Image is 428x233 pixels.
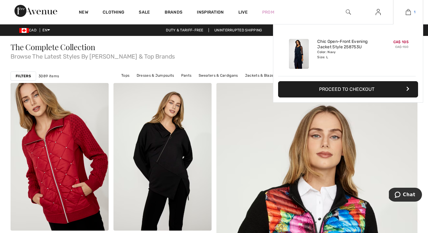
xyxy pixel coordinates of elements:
span: 3089 items [39,73,59,79]
div: Color: Navy Size: L [317,50,377,59]
span: Inspiration [197,10,224,16]
img: Collarless Zipper Casual Jacket Style 75171. Black [113,83,212,231]
s: CA$ 150 [395,45,408,49]
button: Proceed to Checkout [278,81,418,97]
span: CAD [19,28,39,32]
a: Chic Open-Front Evening Jacket Style 258753U [317,39,377,50]
a: Dresses & Jumpsuits [134,72,177,79]
span: EN [42,28,50,32]
img: My Info [376,8,381,16]
span: CA$ 105 [393,40,408,44]
img: Zipper Casual Puffer Jacket Style 75156. Red [11,83,109,231]
img: Chic Open-Front Evening Jacket Style 258753U [289,39,309,69]
a: Sweaters & Cardigans [196,72,241,79]
a: Clothing [103,10,124,16]
span: Browse The Latest Styles By [PERSON_NAME] & Top Brands [11,51,417,59]
a: New [79,10,88,16]
a: Live [238,9,248,15]
img: 1ère Avenue [14,5,57,17]
a: Tops [118,72,132,79]
a: Sale [139,10,150,16]
img: My Bag [406,8,411,16]
a: Sign In [371,8,386,16]
a: 1 [393,8,423,16]
a: Prom [262,9,274,15]
iframe: Opens a widget where you can chat to one of our agents [389,188,422,203]
span: 1 [414,9,415,15]
span: The Complete Collection [11,42,95,52]
a: Jackets & Blazers [242,72,280,79]
img: Canadian Dollar [19,28,29,33]
strong: Filters [16,73,31,79]
a: Pants [178,72,195,79]
img: search the website [346,8,351,16]
a: Brands [165,10,183,16]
